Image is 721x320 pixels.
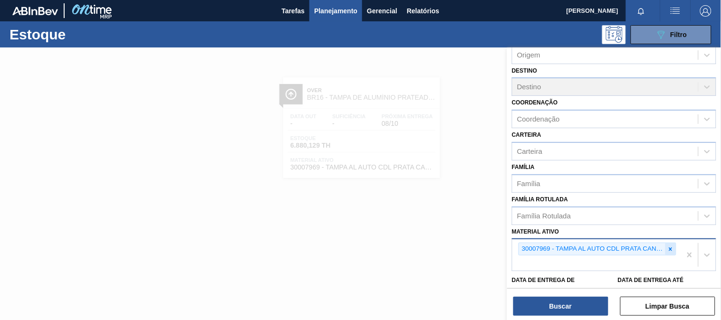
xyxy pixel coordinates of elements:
div: Família [517,179,540,188]
label: Carteira [512,132,541,138]
img: Logout [700,5,711,17]
button: Filtro [631,25,711,44]
div: Carteira [517,147,542,155]
span: Tarefas [281,5,305,17]
label: Material ativo [512,228,559,235]
label: Coordenação [512,99,558,106]
span: Filtro [671,31,687,38]
label: Destino [512,67,537,74]
div: Origem [517,51,540,59]
div: 30007969 - TAMPA AL AUTO CDL PRATA CANPACK [519,243,665,255]
label: Família Rotulada [512,196,568,203]
h1: Estoque [10,29,146,40]
button: Notificações [626,4,656,18]
span: Relatórios [407,5,439,17]
div: Família Rotulada [517,212,571,220]
label: Família [512,164,535,170]
img: TNhmsLtSVTkK8tSr43FrP2fwEKptu5GPRR3wAAAABJRU5ErkJggg== [12,7,58,15]
img: userActions [670,5,681,17]
div: Coordenação [517,115,560,123]
label: Data de Entrega de [512,277,575,283]
label: Data de Entrega até [618,277,684,283]
span: Planejamento [314,5,357,17]
div: Pogramando: nenhum usuário selecionado [602,25,626,44]
span: Gerencial [367,5,397,17]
